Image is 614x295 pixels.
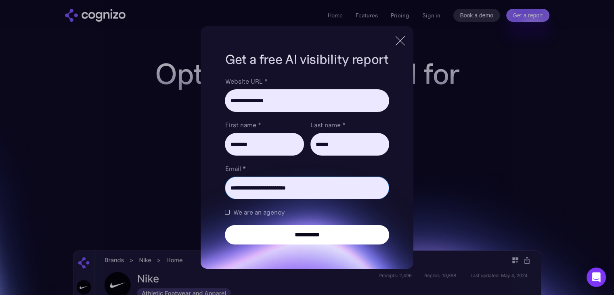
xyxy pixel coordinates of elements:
[225,164,389,173] label: Email *
[225,51,389,68] h1: Get a free AI visibility report
[225,76,389,86] label: Website URL *
[233,207,284,217] span: We are an agency
[310,120,389,130] label: Last name *
[225,120,304,130] label: First name *
[225,76,389,244] form: Brand Report Form
[587,268,606,287] div: Open Intercom Messenger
